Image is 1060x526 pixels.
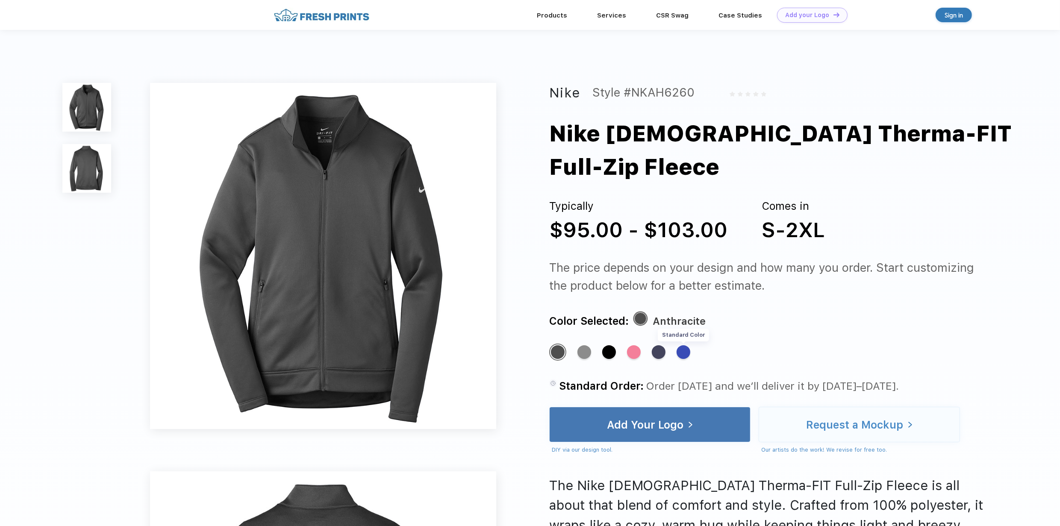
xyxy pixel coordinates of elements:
[607,420,683,429] div: Add Your Logo
[762,198,825,215] div: Comes in
[653,312,706,330] div: Anthracite
[908,422,912,428] img: white arrow
[549,259,984,294] div: The price depends on your design and how many you order. Start customizing the product below for ...
[761,446,960,454] div: Our artists do the work! We revise for free too.
[945,10,963,20] div: Sign in
[549,198,728,215] div: Typically
[62,144,111,193] img: func=resize&h=100
[271,8,372,23] img: fo%20logo%202.webp
[936,8,972,22] a: Sign in
[62,83,111,132] img: func=resize&h=100
[753,91,758,97] img: gray_star.svg
[785,12,829,19] div: Add your Logo
[627,345,641,359] div: Vivid Pink Heather
[549,83,581,103] div: Nike
[592,83,695,103] div: Style #NKAH6260
[537,12,567,19] a: Products
[646,379,899,392] span: Order [DATE] and we’ll deliver it by [DATE]–[DATE].
[762,215,825,246] div: S-2XL
[677,345,690,359] div: Game Royal
[689,422,692,428] img: white arrow
[549,379,557,387] img: standard order
[745,91,751,97] img: gray_star.svg
[652,345,665,359] div: Midnight Navy
[552,446,751,454] div: DIY via our design tool.
[559,379,644,392] span: Standard Order:
[150,83,496,429] img: func=resize&h=640
[551,345,565,359] div: Anthracite
[602,345,616,359] div: Black
[730,91,735,97] img: gray_star.svg
[549,118,1026,184] div: Nike [DEMOGRAPHIC_DATA] Therma-FIT Full-Zip Fleece
[738,91,743,97] img: gray_star.svg
[577,345,591,359] div: Dark Grey Heather
[549,215,728,246] div: $95.00 - $103.00
[549,312,629,330] div: Color Selected:
[833,12,839,17] img: DT
[761,91,766,97] img: gray_star.svg
[806,420,903,429] div: Request a Mockup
